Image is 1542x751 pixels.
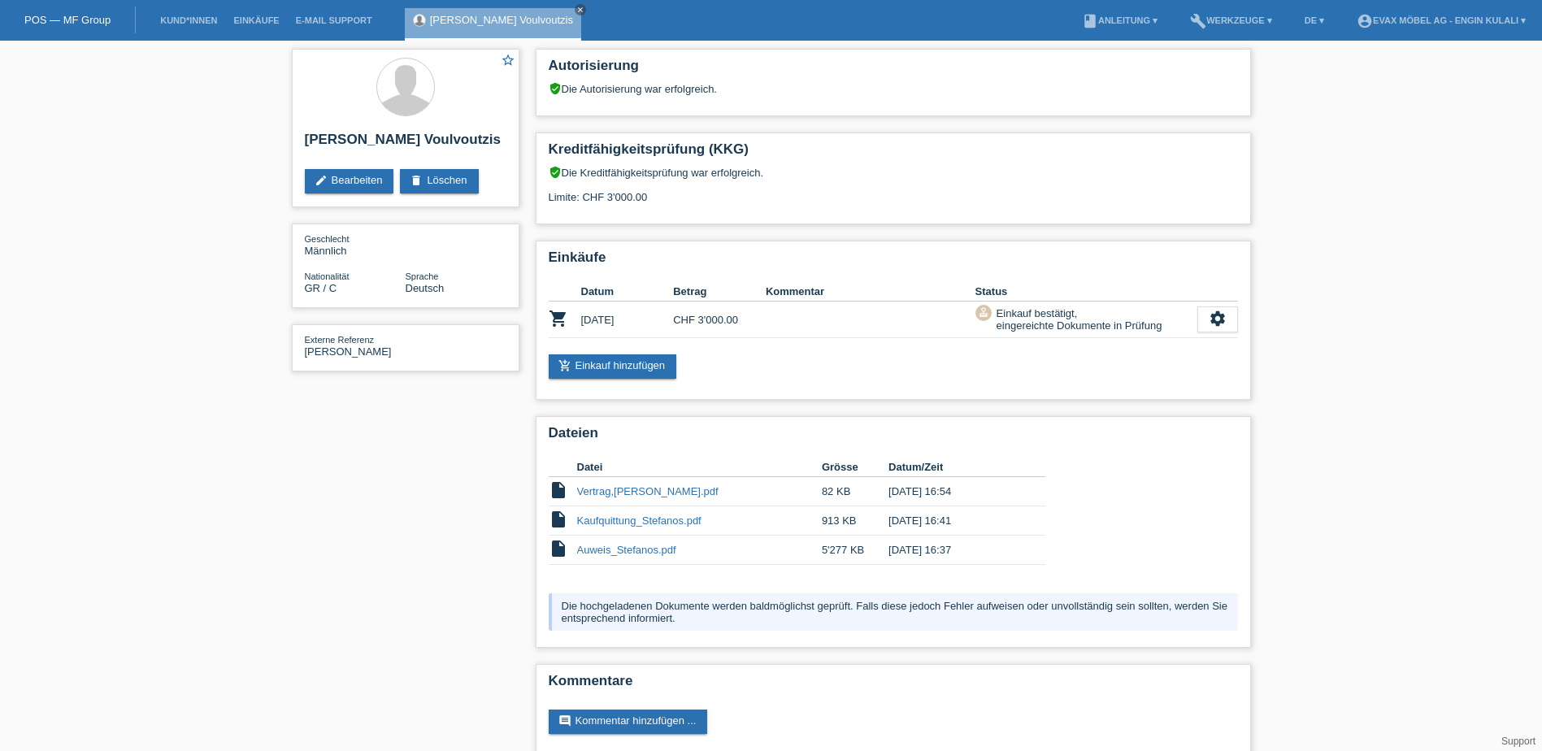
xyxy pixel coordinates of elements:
th: Betrag [673,282,766,302]
td: 5'277 KB [822,536,888,565]
span: Sprache [406,271,439,281]
a: POS — MF Group [24,14,111,26]
th: Datum/Zeit [888,458,1022,477]
i: comment [558,714,571,727]
div: Einkauf bestätigt, eingereichte Dokumente in Prüfung [992,305,1162,334]
i: edit [315,174,328,187]
a: Kund*innen [152,15,225,25]
div: Männlich [305,232,406,257]
i: verified_user [549,166,562,179]
i: verified_user [549,82,562,95]
a: E-Mail Support [288,15,380,25]
a: Auweis_Stefanos.pdf [577,544,676,556]
td: CHF 3'000.00 [673,302,766,338]
td: 82 KB [822,477,888,506]
div: Die Kreditfähigkeitsprüfung war erfolgreich. Limite: CHF 3'000.00 [549,166,1238,215]
a: bookAnleitung ▾ [1074,15,1166,25]
i: close [576,6,584,14]
a: editBearbeiten [305,169,394,193]
i: insert_drive_file [549,480,568,500]
span: Externe Referenz [305,335,375,345]
div: Die hochgeladenen Dokumente werden baldmöglichst geprüft. Falls diese jedoch Fehler aufweisen ode... [549,593,1238,631]
a: buildWerkzeuge ▾ [1182,15,1280,25]
td: [DATE] 16:54 [888,477,1022,506]
h2: [PERSON_NAME] Voulvoutzis [305,132,506,156]
th: Status [975,282,1197,302]
div: Die Autorisierung war erfolgreich. [549,82,1238,95]
h2: Kreditfähigkeitsprüfung (KKG) [549,141,1238,166]
h2: Kommentare [549,673,1238,697]
span: Nationalität [305,271,350,281]
i: book [1082,13,1098,29]
span: Deutsch [406,282,445,294]
td: [DATE] 16:41 [888,506,1022,536]
i: star_border [501,53,515,67]
i: approval [978,306,989,318]
th: Grösse [822,458,888,477]
a: Kaufquittung_Stefanos.pdf [577,514,702,527]
h2: Dateien [549,425,1238,449]
a: deleteLöschen [400,169,478,193]
h2: Autorisierung [549,58,1238,82]
a: Vertrag,[PERSON_NAME].pdf [577,485,719,497]
i: build [1190,13,1206,29]
th: Kommentar [766,282,975,302]
a: DE ▾ [1297,15,1332,25]
a: commentKommentar hinzufügen ... [549,710,708,734]
a: star_border [501,53,515,70]
i: account_circle [1357,13,1373,29]
td: [DATE] [581,302,674,338]
span: Geschlecht [305,234,350,244]
th: Datei [577,458,822,477]
i: insert_drive_file [549,510,568,529]
td: 913 KB [822,506,888,536]
a: close [575,4,586,15]
td: [DATE] 16:37 [888,536,1022,565]
h2: Einkäufe [549,250,1238,274]
i: add_shopping_cart [558,359,571,372]
a: add_shopping_cartEinkauf hinzufügen [549,354,677,379]
th: Datum [581,282,674,302]
span: Griechenland / C / 20.01.2016 [305,282,337,294]
i: settings [1209,310,1227,328]
i: delete [410,174,423,187]
div: [PERSON_NAME] [305,333,406,358]
a: account_circleEVAX Möbel AG - Engin Kulali ▾ [1349,15,1534,25]
i: POSP00027604 [549,309,568,328]
a: Einkäufe [225,15,287,25]
a: [PERSON_NAME] Voulvoutzis [430,14,573,26]
a: Support [1501,736,1535,747]
i: insert_drive_file [549,539,568,558]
